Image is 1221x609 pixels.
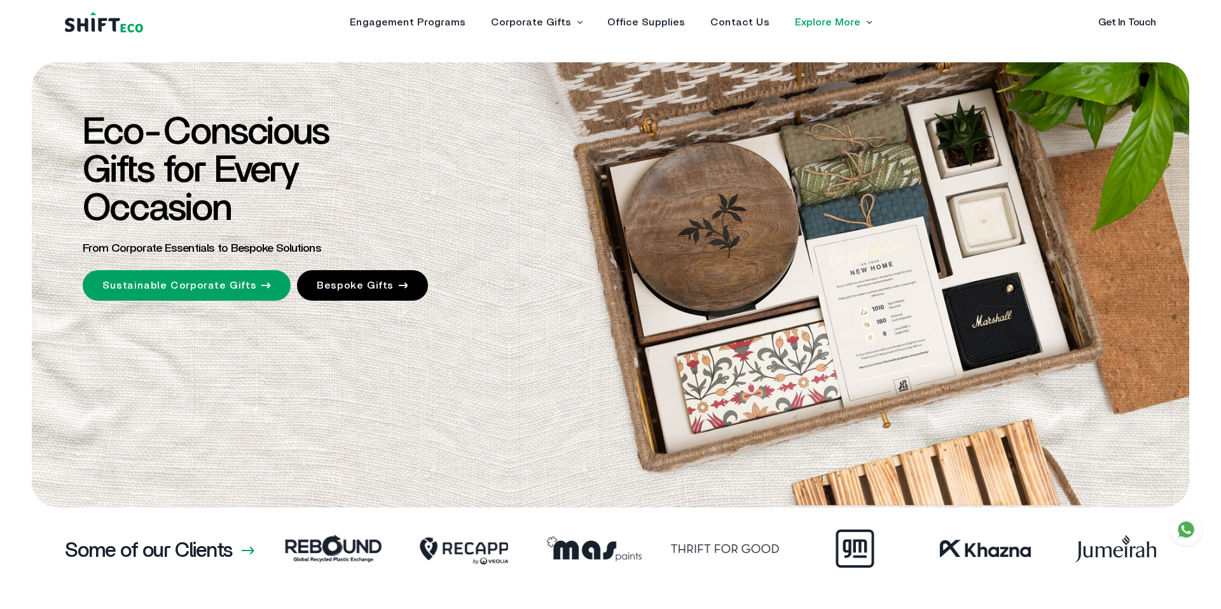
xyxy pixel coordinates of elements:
span: Eco-Conscious Gifts for Every Occasion [83,113,329,228]
img: Frame_38.webp [1038,526,1168,571]
a: Sustainable Corporate Gifts [83,270,291,301]
a: Office Supplies [607,17,685,27]
a: Bespoke Gifts [297,270,428,301]
img: Frame_66.webp [516,526,647,571]
img: Frame_42.webp [777,526,907,571]
img: Frame_49.webp [386,526,516,571]
span: From Corporate Essentials to Bespoke Solutions [83,243,321,254]
h3: Some of our Clients [65,540,232,561]
a: Explore More [795,17,860,27]
a: Engagement Programs [350,17,466,27]
a: Corporate Gifts [491,17,571,27]
img: Frame_5766.webp [256,526,386,571]
img: Frame_59.webp [907,526,1038,571]
a: Contact Us [710,17,769,27]
a: Get In Touch [1098,17,1156,27]
img: Frame_67.webp [647,526,777,571]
